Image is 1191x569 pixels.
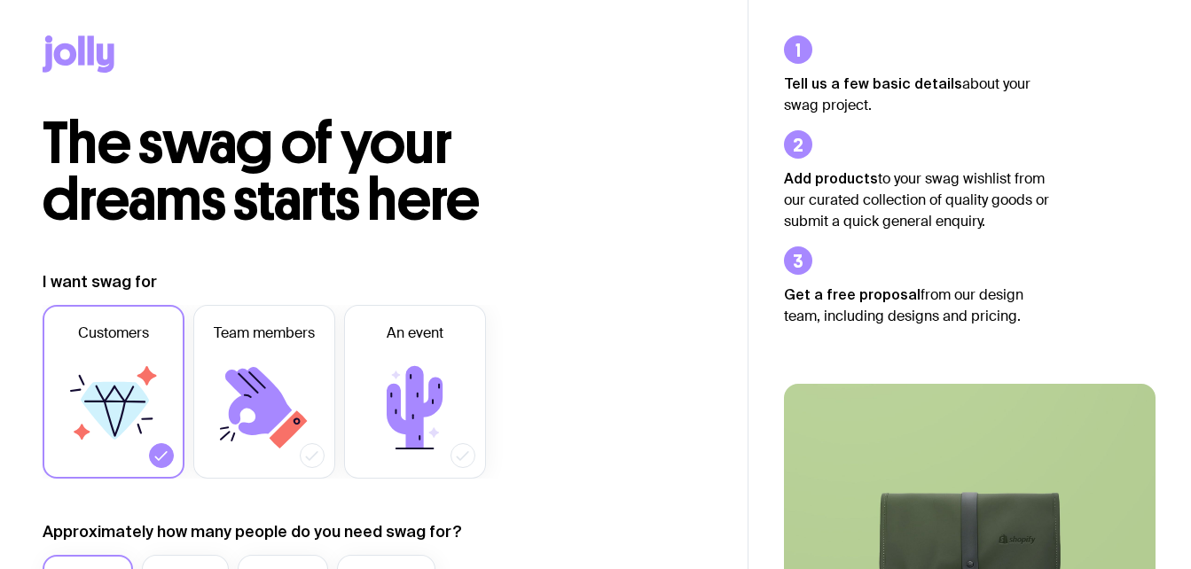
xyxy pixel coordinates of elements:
[784,284,1050,327] p: from our design team, including designs and pricing.
[784,75,962,91] strong: Tell us a few basic details
[78,323,149,344] span: Customers
[43,521,462,542] label: Approximately how many people do you need swag for?
[784,286,921,302] strong: Get a free proposal
[784,73,1050,116] p: about your swag project.
[784,168,1050,232] p: to your swag wishlist from our curated collection of quality goods or submit a quick general enqu...
[214,323,315,344] span: Team members
[784,170,878,186] strong: Add products
[43,271,157,292] label: I want swag for
[387,323,443,344] span: An event
[43,108,480,235] span: The swag of your dreams starts here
